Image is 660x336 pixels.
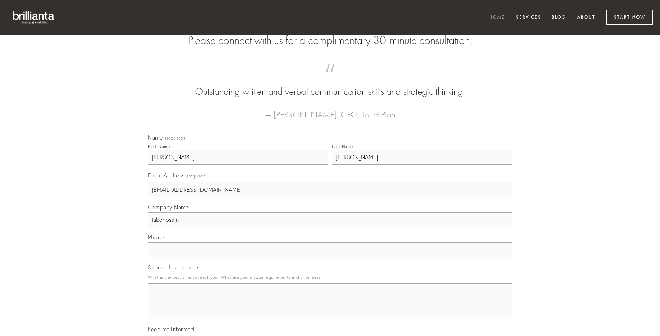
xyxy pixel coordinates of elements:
[148,326,194,333] span: Keep me informed
[332,144,353,149] div: Last Name
[7,7,61,28] img: brillianta - research, strategy, marketing
[547,12,571,24] a: Blog
[148,34,512,47] h2: Please connect with us for a complimentary 30-minute consultation.
[165,136,185,140] span: (required)
[572,12,600,24] a: About
[148,134,162,141] span: Name
[148,204,189,211] span: Company Name
[148,272,512,282] p: What is the best time to reach you? What are your unique requirements and timelines?
[485,12,510,24] a: Home
[159,71,501,85] span: “
[148,264,199,271] span: Special Instructions
[148,144,170,149] div: First Name
[148,172,185,179] span: Email Address
[159,71,501,99] blockquote: Outstanding written and verbal communication skills and strategic thinking.
[159,99,501,122] figcaption: — [PERSON_NAME], CEO, TouchPlan
[511,12,546,24] a: Services
[606,10,653,25] a: Start Now
[148,234,164,241] span: Phone
[187,171,207,181] span: (required)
